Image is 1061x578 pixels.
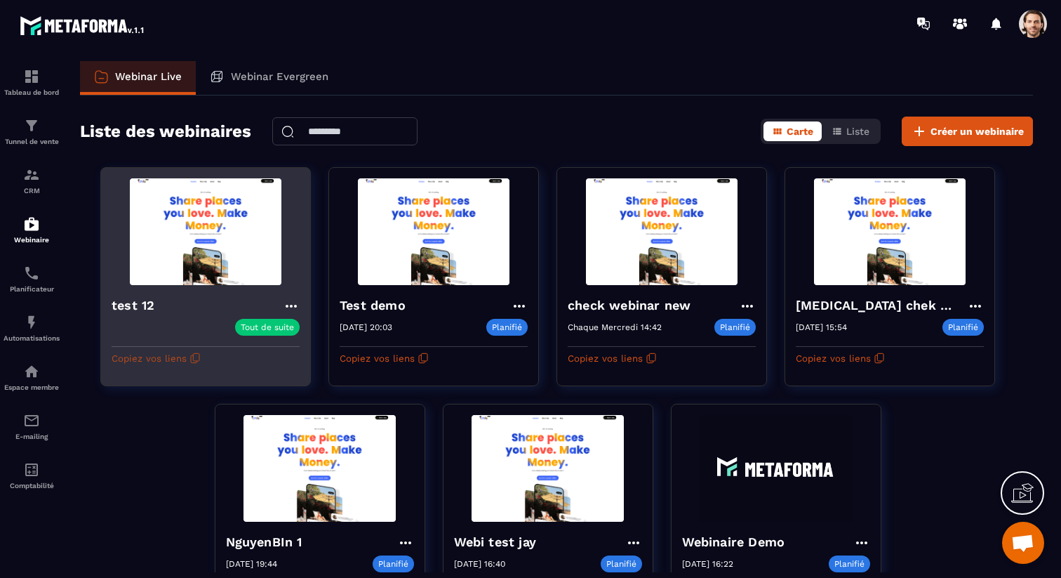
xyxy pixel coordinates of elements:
span: Liste [846,126,869,137]
p: Planifié [829,556,870,572]
a: formationformationCRM [4,156,60,205]
p: [DATE] 19:44 [226,559,277,569]
a: formationformationTableau de bord [4,58,60,107]
button: Copiez vos liens [340,347,429,369]
p: Webinaire [4,236,60,244]
h4: NguyenBIn 1 [226,532,309,552]
p: [DATE] 20:03 [340,322,392,332]
a: schedulerschedulerPlanificateur [4,254,60,303]
a: emailemailE-mailing [4,402,60,451]
span: Créer un webinaire [930,124,1024,138]
p: Planifié [714,319,756,336]
p: Automatisations [4,334,60,342]
p: CRM [4,187,60,195]
img: automations [23,363,40,380]
p: Planifié [942,319,984,336]
p: [DATE] 15:54 [796,322,847,332]
img: webinar-background [340,178,528,285]
img: formation [23,117,40,134]
img: formation [23,166,40,183]
span: Carte [787,126,813,137]
img: accountant [23,461,40,478]
a: Webinar Live [80,61,196,95]
img: scheduler [23,265,40,282]
a: automationsautomationsWebinaire [4,205,60,254]
img: webinar-background [454,415,642,522]
button: Créer un webinaire [902,117,1033,146]
p: [DATE] 16:40 [454,559,505,569]
img: webinar-background [112,178,300,285]
p: Webinar Live [115,70,182,83]
button: Copiez vos liens [568,347,657,369]
a: automationsautomationsEspace membre [4,353,60,402]
a: automationsautomationsAutomatisations [4,303,60,353]
a: accountantaccountantComptabilité [4,451,60,500]
p: Planifié [373,556,414,572]
h2: Liste des webinaires [80,117,251,145]
p: E-mailing [4,433,60,440]
p: [DATE] 16:22 [682,559,733,569]
a: formationformationTunnel de vente [4,107,60,156]
p: Webinar Evergreen [231,70,328,83]
p: Tout de suite [241,322,294,332]
img: automations [23,216,40,232]
p: Chaque Mercredi 14:42 [568,322,662,332]
img: webinar-background [682,415,870,522]
p: Comptabilité [4,482,60,490]
p: Espace membre [4,383,60,391]
h4: [MEDICAL_DATA] chek webhook [796,296,967,315]
button: Carte [763,121,822,141]
a: Ouvrir le chat [1002,522,1044,564]
img: formation [23,68,40,85]
button: Copiez vos liens [796,347,885,369]
p: Tableau de bord [4,88,60,96]
h4: Webinaire Demo [682,532,792,552]
img: logo [20,13,146,38]
p: Planifié [486,319,528,336]
img: automations [23,314,40,331]
p: Tunnel de vente [4,138,60,145]
h4: check webinar new [568,296,698,315]
img: webinar-background [568,178,756,285]
img: email [23,412,40,429]
p: Planificateur [4,285,60,293]
img: webinar-background [226,415,414,522]
button: Copiez vos liens [112,347,201,369]
img: webinar-background [796,178,984,285]
h4: Webi test jay [454,532,544,552]
p: Planifié [601,556,642,572]
h4: test 12 [112,296,161,315]
button: Liste [823,121,878,141]
h4: Test demo [340,296,413,315]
